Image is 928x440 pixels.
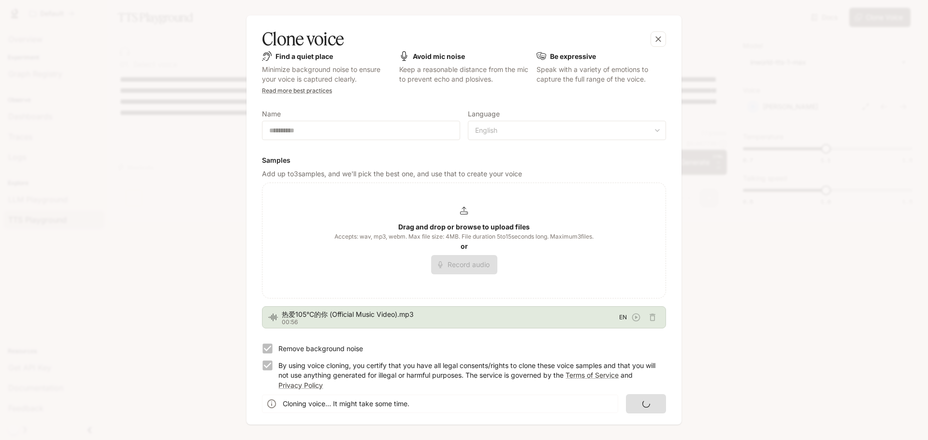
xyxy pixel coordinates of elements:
div: English [475,126,650,135]
a: Read more best practices [262,87,332,94]
b: Find a quiet place [275,52,333,60]
b: Drag and drop or browse to upload files [398,223,530,231]
span: Accepts: wav, mp3, webm. Max file size: 4MB. File duration 5 to 15 seconds long. Maximum 3 files. [334,232,594,241]
a: Privacy Policy [278,381,323,389]
p: By using voice cloning, you certify that you have all legal consents/rights to clone these voice ... [278,361,658,390]
p: 00:56 [282,319,619,325]
p: Speak with a variety of emotions to capture the full range of the voice. [536,65,666,84]
h6: Samples [262,156,666,165]
b: or [461,242,468,250]
p: Remove background noise [278,344,363,354]
div: Cloning voice... It might take some time. [283,395,409,412]
h5: Clone voice [262,27,344,51]
a: Terms of Service [565,371,619,379]
span: 热爱105°C的你 (Official Music Video).mp3 [282,310,619,319]
p: Keep a reasonable distance from the mic to prevent echo and plosives. [399,65,529,84]
b: Avoid mic noise [413,52,465,60]
b: Be expressive [550,52,596,60]
div: English [468,126,666,135]
p: Language [468,111,500,117]
p: Add up to 3 samples, and we'll pick the best one, and use that to create your voice [262,169,666,179]
p: Minimize background noise to ensure your voice is captured clearly. [262,65,391,84]
span: EN [619,312,627,322]
p: Name [262,111,281,117]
